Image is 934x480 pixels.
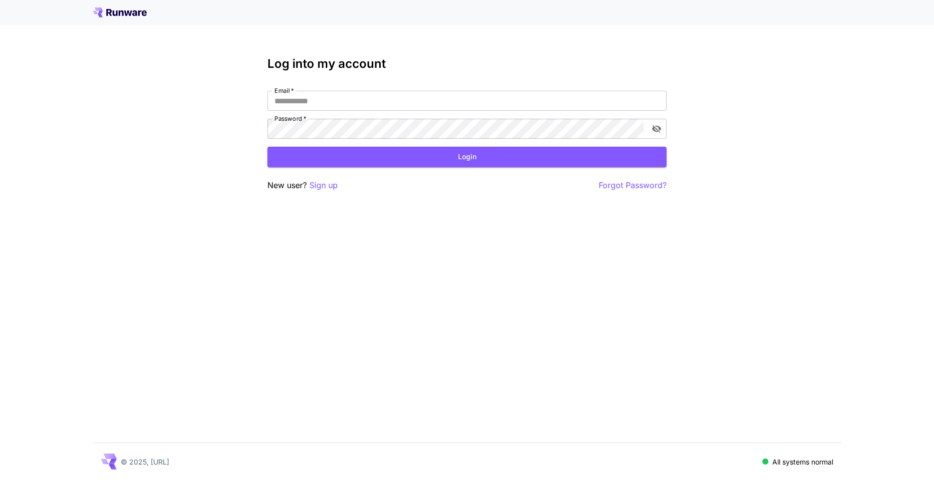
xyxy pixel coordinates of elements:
[121,457,169,467] p: © 2025, [URL]
[772,457,833,467] p: All systems normal
[274,114,306,123] label: Password
[267,179,338,192] p: New user?
[274,86,294,95] label: Email
[267,57,667,71] h3: Log into my account
[648,120,666,138] button: toggle password visibility
[599,179,667,192] button: Forgot Password?
[267,147,667,167] button: Login
[309,179,338,192] button: Sign up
